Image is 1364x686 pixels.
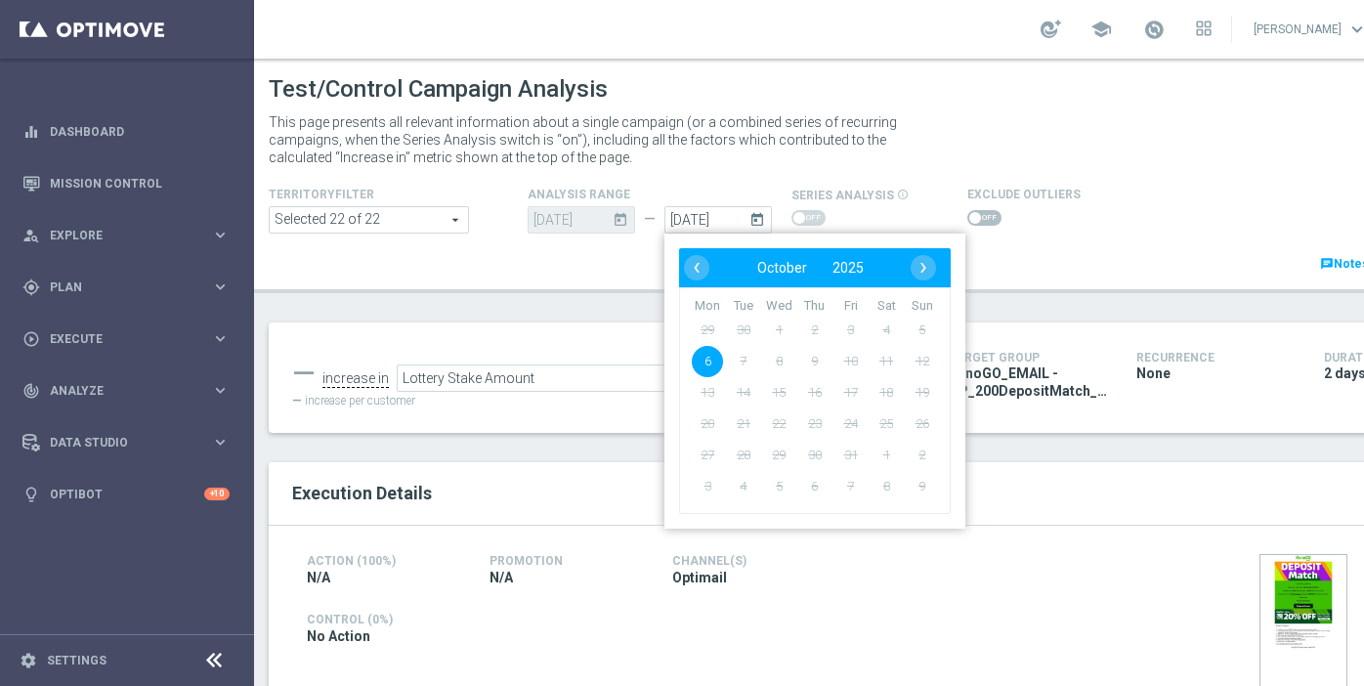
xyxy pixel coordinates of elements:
th: weekday [690,298,726,315]
div: Analyze [22,382,211,400]
h4: Exclude Outliers [967,188,1081,201]
span: 31 [835,440,867,471]
button: Mission Control [21,176,231,192]
span: 23 [799,408,831,440]
span: Execution Details [292,483,432,503]
span: 19 [907,377,938,408]
i: info_outline [897,189,909,200]
span: 30 [799,440,831,471]
span: Explore [50,230,211,241]
span: 6 [799,471,831,502]
h4: Channel(s) [672,554,826,568]
i: today [749,206,772,228]
span: No Action [307,627,370,645]
span: 14 [728,377,759,408]
h4: Target Group [949,351,1107,364]
button: lightbulb Optibot +10 [21,487,231,502]
th: weekday [726,298,762,315]
i: keyboard_arrow_right [211,329,230,348]
h4: Recurrence [1136,351,1295,364]
span: 1 [763,315,794,346]
i: keyboard_arrow_right [211,278,230,296]
span: 26 [907,408,938,440]
a: Settings [47,655,107,666]
a: Mission Control [50,157,230,209]
input: Select Date [664,206,772,234]
th: weekday [904,298,940,315]
span: 18 [871,377,902,408]
span: 29 [692,315,723,346]
span: Data Studio [50,437,211,449]
i: person_search [22,227,40,244]
div: Mission Control [22,157,230,209]
span: 8 [763,346,794,377]
span: 5 [907,315,938,346]
a: Dashboard [50,106,230,157]
i: play_circle_outline [22,330,40,348]
span: › [911,255,936,280]
p: This page presents all relevant information about a single campaign (or a combined series of recu... [269,113,923,166]
i: settings [20,652,37,669]
i: chat [1320,257,1334,271]
span: Africa asia at br ca and 17 more [270,207,468,233]
span: 4 [871,315,902,346]
span: 16 [799,377,831,408]
span: N/A [307,569,330,586]
span: 10 [835,346,867,377]
button: equalizer Dashboard [21,124,231,140]
span: 7 [728,346,759,377]
bs-datepicker-container: calendar [664,234,965,529]
span: 17 [835,377,867,408]
div: — [292,356,315,391]
i: equalizer [22,123,40,141]
span: None [1136,364,1171,382]
div: increase in [322,370,389,388]
h4: analysis range [528,188,791,201]
span: 2 [907,440,938,471]
i: track_changes [22,382,40,400]
th: weekday [832,298,869,315]
span: 7 [835,471,867,502]
button: gps_fixed Plan keyboard_arrow_right [21,279,231,295]
span: 29 [763,440,794,471]
button: play_circle_outline Execute keyboard_arrow_right [21,331,231,347]
span: 12 [907,346,938,377]
span: N/A [490,569,513,586]
h4: Control (0%) [307,613,1008,626]
span: 3 [835,315,867,346]
h1: Test/Control Campaign Analysis [269,75,608,104]
div: Dashboard [22,106,230,157]
span: 1 [871,440,902,471]
span: 22 [763,408,794,440]
span: 5 [763,471,794,502]
div: Execute [22,330,211,348]
th: weekday [797,298,833,315]
span: 21 [728,408,759,440]
span: — [292,394,302,407]
h4: Promotion [490,554,643,568]
span: 4 [728,471,759,502]
i: today [613,206,635,228]
span: 6 [692,346,723,377]
i: gps_fixed [22,279,40,296]
span: 30 [728,315,759,346]
button: 2025 [820,255,876,280]
span: Plan [50,281,211,293]
button: Data Studio keyboard_arrow_right [21,435,231,450]
span: 13 [692,377,723,408]
button: track_changes Analyze keyboard_arrow_right [21,383,231,399]
span: 9 [907,471,938,502]
th: weekday [869,298,905,315]
div: Explore [22,227,211,244]
span: ‹ [684,255,709,280]
span: 15 [763,377,794,408]
span: 3 [692,471,723,502]
th: weekday [761,298,797,315]
span: October [757,260,807,276]
a: Optibot [50,468,204,520]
